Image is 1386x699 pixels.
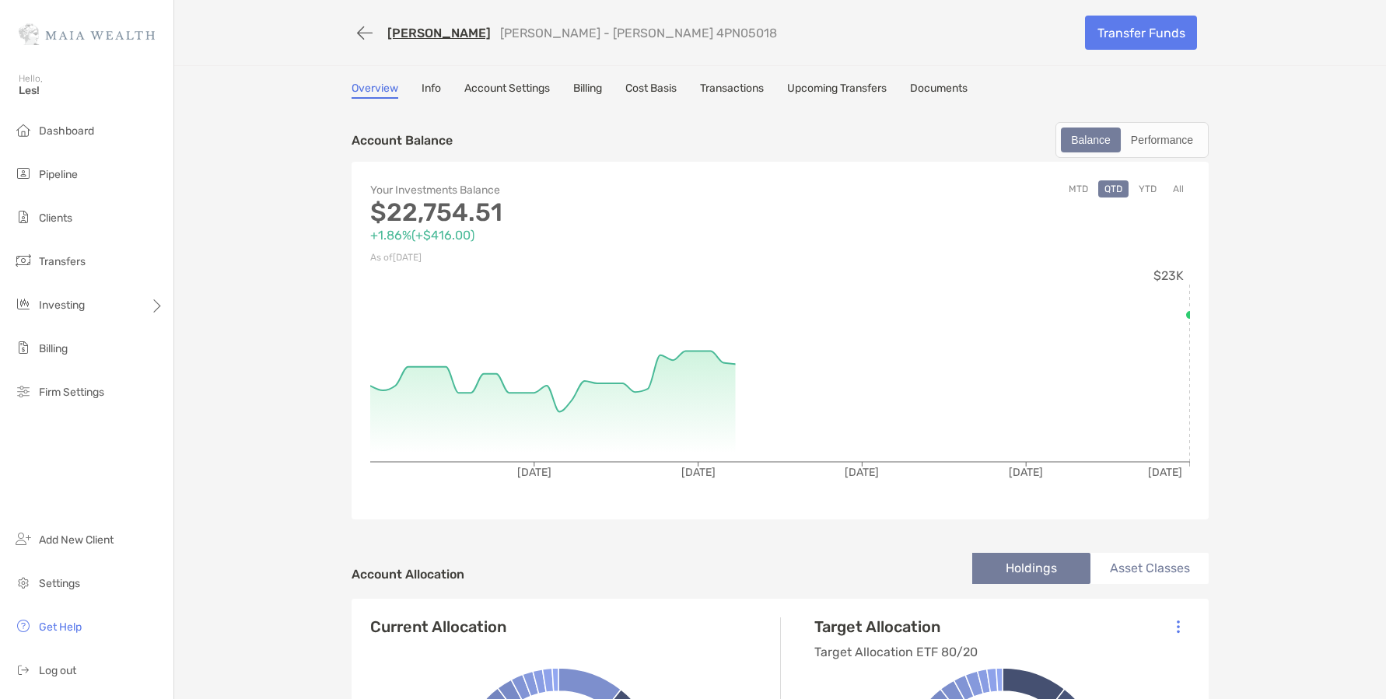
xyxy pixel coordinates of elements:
[14,295,33,313] img: investing icon
[39,577,80,590] span: Settings
[387,26,491,40] a: [PERSON_NAME]
[422,82,441,99] a: Info
[972,553,1090,584] li: Holdings
[39,533,114,547] span: Add New Client
[39,168,78,181] span: Pipeline
[700,82,764,99] a: Transactions
[517,466,551,479] tspan: [DATE]
[39,342,68,355] span: Billing
[14,660,33,679] img: logout icon
[19,84,164,97] span: Les!
[370,225,780,245] p: +1.86% ( +$416.00 )
[14,251,33,270] img: transfers icon
[352,82,398,99] a: Overview
[1148,466,1182,479] tspan: [DATE]
[787,82,887,99] a: Upcoming Transfers
[39,255,86,268] span: Transfers
[681,466,716,479] tspan: [DATE]
[1098,180,1129,197] button: QTD
[370,248,780,267] p: As of [DATE]
[625,82,677,99] a: Cost Basis
[39,386,104,399] span: Firm Settings
[14,382,33,400] img: firm-settings icon
[14,121,33,139] img: dashboard icon
[14,573,33,592] img: settings icon
[39,299,85,312] span: Investing
[464,82,550,99] a: Account Settings
[814,617,978,636] h4: Target Allocation
[500,26,777,40] p: [PERSON_NAME] - [PERSON_NAME] 4PN05018
[1132,180,1163,197] button: YTD
[14,338,33,357] img: billing icon
[370,180,780,200] p: Your Investments Balance
[39,124,94,138] span: Dashboard
[39,620,82,634] span: Get Help
[14,529,33,548] img: add_new_client icon
[1062,180,1094,197] button: MTD
[1167,180,1190,197] button: All
[39,664,76,677] span: Log out
[1122,129,1202,151] div: Performance
[845,466,879,479] tspan: [DATE]
[352,131,453,150] p: Account Balance
[370,203,780,222] p: $22,754.51
[1062,129,1119,151] div: Balance
[19,6,155,62] img: Zoe Logo
[1055,122,1209,158] div: segmented control
[352,567,464,582] h4: Account Allocation
[1153,268,1184,283] tspan: $23K
[573,82,602,99] a: Billing
[814,642,978,662] p: Target Allocation ETF 80/20
[910,82,968,99] a: Documents
[14,617,33,635] img: get-help icon
[1009,466,1043,479] tspan: [DATE]
[14,164,33,183] img: pipeline icon
[39,211,72,225] span: Clients
[1085,16,1197,50] a: Transfer Funds
[1090,553,1209,584] li: Asset Classes
[1177,620,1180,634] img: Icon List Menu
[370,617,506,636] h4: Current Allocation
[14,208,33,226] img: clients icon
